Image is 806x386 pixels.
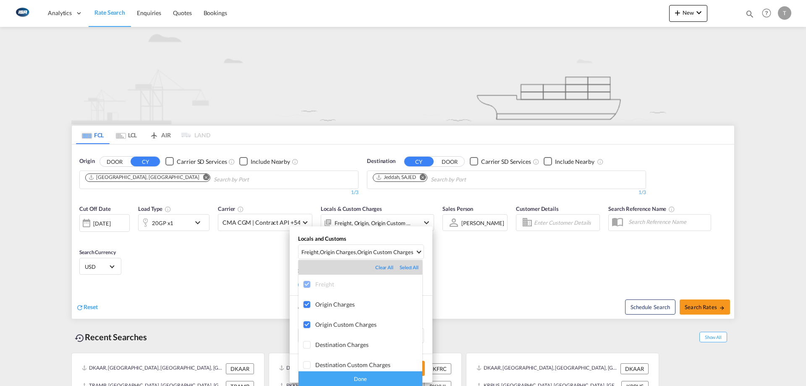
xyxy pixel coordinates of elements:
div: Freight [315,281,422,288]
div: Select All [400,264,419,271]
div: Destination Custom Charges [315,361,422,368]
div: Origin Custom Charges [315,321,422,328]
div: Clear All [375,264,400,271]
div: Origin Charges [315,301,422,308]
div: Destination Charges [315,341,422,348]
div: Done [298,371,422,386]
